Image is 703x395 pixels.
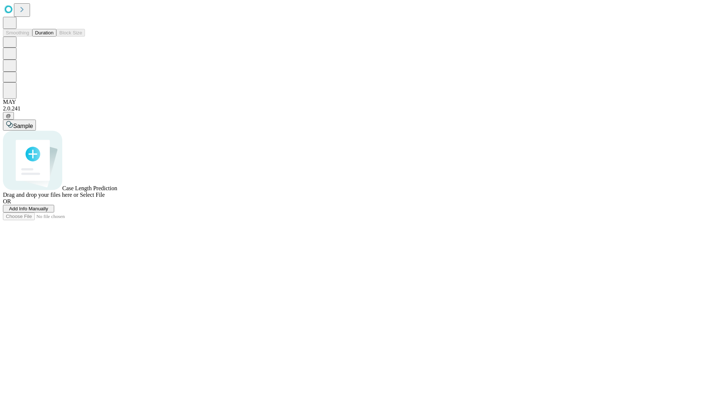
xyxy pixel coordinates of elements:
[3,120,36,131] button: Sample
[6,113,11,118] span: @
[9,206,48,211] span: Add Info Manually
[80,192,105,198] span: Select File
[3,205,54,212] button: Add Info Manually
[3,112,14,120] button: @
[32,29,56,37] button: Duration
[62,185,117,191] span: Case Length Prediction
[3,105,700,112] div: 2.0.241
[3,29,32,37] button: Smoothing
[3,192,78,198] span: Drag and drop your files here or
[3,99,700,105] div: MAY
[3,198,11,204] span: OR
[13,123,33,129] span: Sample
[56,29,85,37] button: Block Size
